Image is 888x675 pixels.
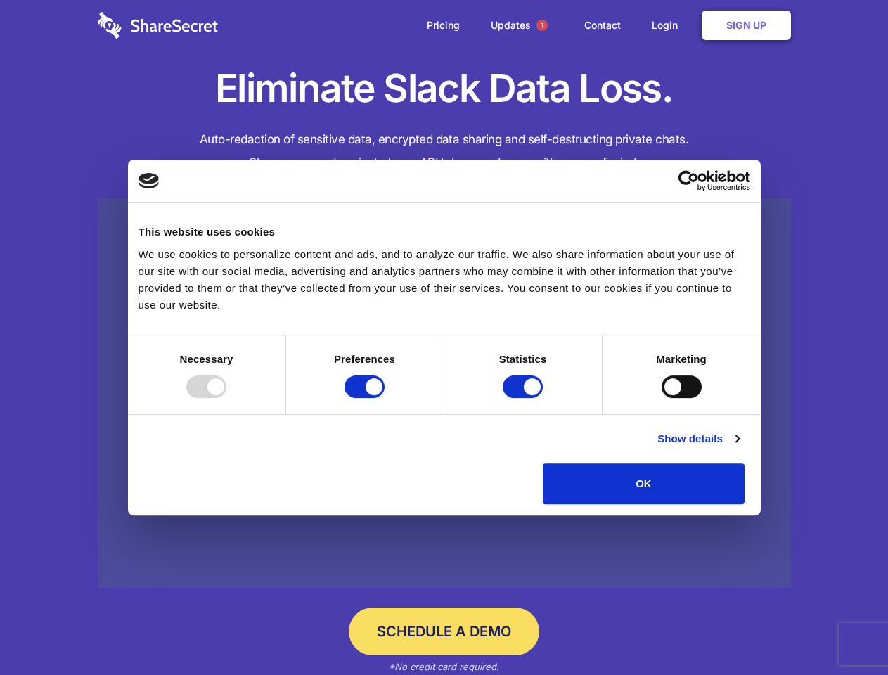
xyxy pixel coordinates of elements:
em: *No credit card required. [389,661,499,672]
h4: Auto-redaction of sensitive data, encrypted data sharing and self-destructing private chats. Shar... [98,128,791,174]
span: 1 [536,20,548,31]
h1: Eliminate Slack Data Loss. [98,63,791,114]
a: Schedule a Demo [349,607,539,655]
a: Sign Up [702,11,791,40]
a: Wistia video thumbnail [98,198,791,589]
div: This website uses cookies [139,224,750,240]
div: We use cookies to personalize content and ads, and to analyze our traffic. We also share informat... [139,246,750,314]
img: logo-wordmark-white-trans-d4663122ce5f474addd5e946df7df03e33cb6a1c49d2221995e7729f52c070b2.svg [98,12,218,39]
a: Contact [570,4,635,47]
strong: Statistics [499,353,547,365]
button: OK [543,463,745,504]
img: logo [139,173,160,188]
strong: Preferences [334,353,395,365]
a: Show details [657,430,739,447]
a: Usercentrics Cookiebot - opens in a new window [627,170,750,191]
strong: Necessary [180,353,233,365]
a: Login [638,4,699,47]
strong: Marketing [656,353,707,365]
a: Pricing [413,4,474,47]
